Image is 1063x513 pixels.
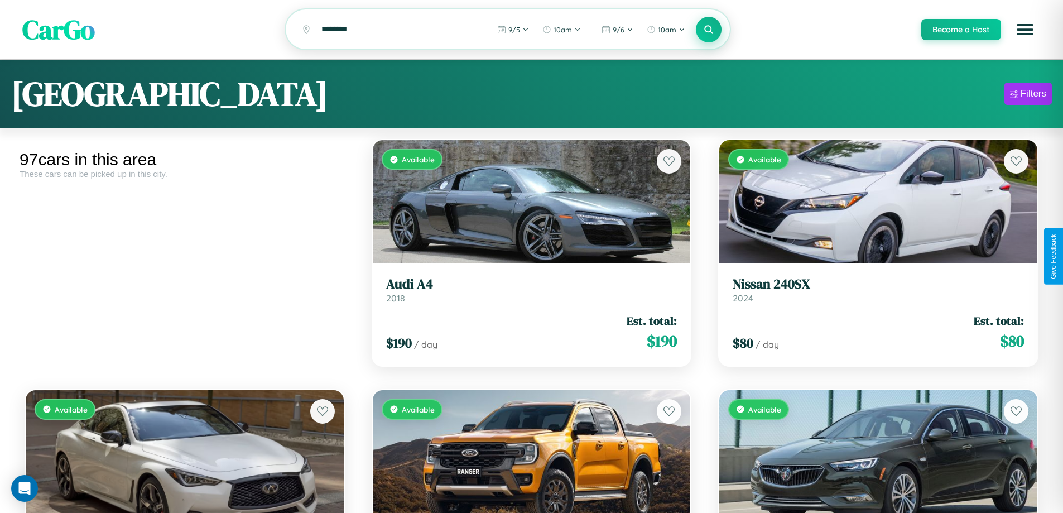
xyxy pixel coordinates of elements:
[11,71,328,117] h1: [GEOGRAPHIC_DATA]
[386,334,412,352] span: $ 190
[386,276,677,304] a: Audi A42018
[733,293,753,304] span: 2024
[733,276,1024,304] a: Nissan 240SX2024
[733,276,1024,293] h3: Nissan 240SX
[596,21,639,39] button: 9/6
[658,25,676,34] span: 10am
[974,313,1024,329] span: Est. total:
[1009,14,1041,45] button: Open menu
[508,25,520,34] span: 9 / 5
[554,25,572,34] span: 10am
[1004,83,1052,105] button: Filters
[11,475,38,502] div: Open Intercom Messenger
[55,405,88,414] span: Available
[1021,88,1046,99] div: Filters
[627,313,677,329] span: Est. total:
[386,276,677,293] h3: Audi A4
[402,405,435,414] span: Available
[20,150,350,169] div: 97 cars in this area
[492,21,535,39] button: 9/5
[402,155,435,164] span: Available
[613,25,624,34] span: 9 / 6
[386,293,405,304] span: 2018
[20,169,350,179] div: These cars can be picked up in this city.
[748,405,781,414] span: Available
[647,330,677,352] span: $ 190
[748,155,781,164] span: Available
[733,334,753,352] span: $ 80
[641,21,691,39] button: 10am
[1050,234,1057,279] div: Give Feedback
[921,19,1001,40] button: Become a Host
[1000,330,1024,352] span: $ 80
[22,11,95,48] span: CarGo
[537,21,586,39] button: 10am
[756,339,779,350] span: / day
[414,339,437,350] span: / day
